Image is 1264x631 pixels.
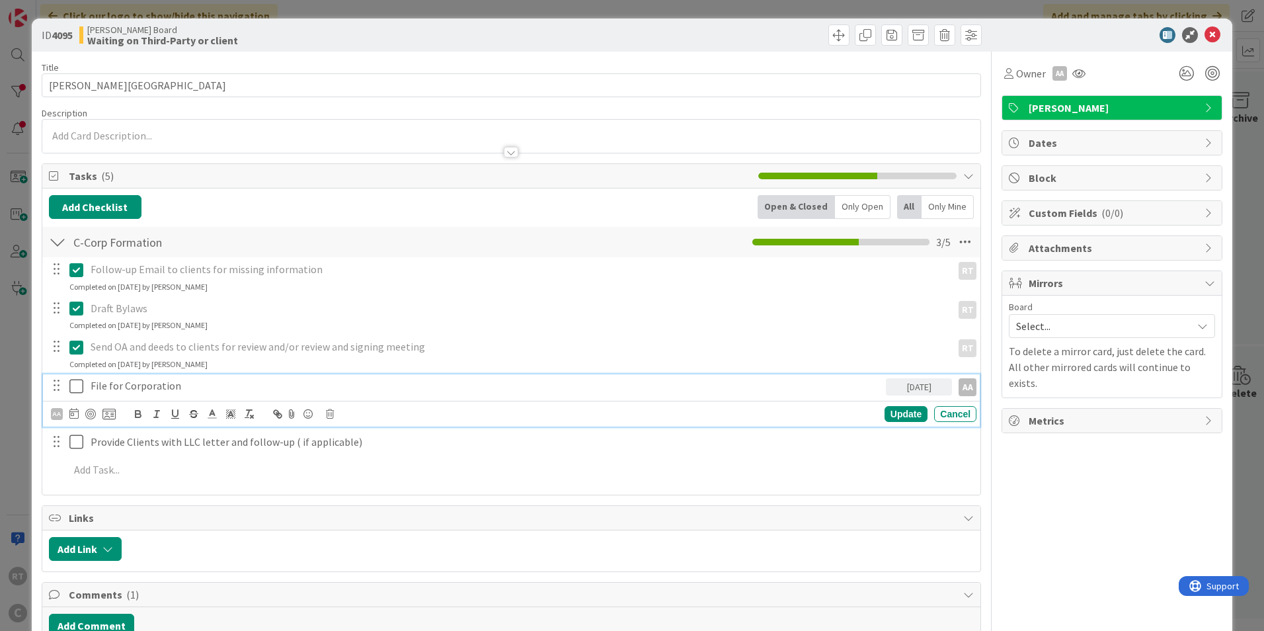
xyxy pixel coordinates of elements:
[959,339,976,357] div: RT
[1009,343,1215,391] p: To delete a mirror card, just delete the card. All other mirrored cards will continue to exists.
[69,281,208,293] div: Completed on [DATE] by [PERSON_NAME]
[959,262,976,280] div: RT
[1029,135,1198,151] span: Dates
[934,406,976,422] div: Cancel
[87,24,238,35] span: [PERSON_NAME] Board
[49,537,122,561] button: Add Link
[42,27,73,43] span: ID
[51,408,63,420] div: AA
[886,378,952,396] div: [DATE]
[1052,66,1067,81] div: AA
[69,587,957,603] span: Comments
[87,35,238,46] b: Waiting on Third-Party or client
[758,195,835,219] div: Open & Closed
[1029,205,1198,221] span: Custom Fields
[126,588,139,601] span: ( 1 )
[69,319,208,331] div: Completed on [DATE] by [PERSON_NAME]
[897,195,922,219] div: All
[69,230,366,254] input: Add Checklist...
[959,301,976,319] div: RT
[1016,65,1046,81] span: Owner
[28,2,60,18] span: Support
[1029,170,1198,186] span: Block
[101,169,114,183] span: ( 5 )
[1029,413,1198,429] span: Metrics
[1029,275,1198,291] span: Mirrors
[91,435,971,450] p: Provide Clients with LLC letter and follow-up ( if applicable)
[885,406,928,422] div: Update
[42,73,981,97] input: type card name here...
[835,195,890,219] div: Only Open
[42,62,59,73] label: Title
[936,234,951,250] span: 3 / 5
[922,195,974,219] div: Only Mine
[959,378,976,396] div: AA
[91,262,947,277] p: Follow-up Email to clients for missing information
[69,358,208,370] div: Completed on [DATE] by [PERSON_NAME]
[69,168,752,184] span: Tasks
[91,378,881,394] p: File for Corporation
[69,510,957,526] span: Links
[91,301,947,316] p: Draft Bylaws
[1009,302,1033,312] span: Board
[1101,206,1123,220] span: ( 0/0 )
[1029,240,1198,256] span: Attachments
[49,195,141,219] button: Add Checklist
[1016,317,1185,335] span: Select...
[42,107,87,119] span: Description
[91,339,947,355] p: Send OA and deeds to clients for review and/or review and signing meeting
[52,28,73,42] b: 4095
[1029,100,1198,116] span: [PERSON_NAME]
